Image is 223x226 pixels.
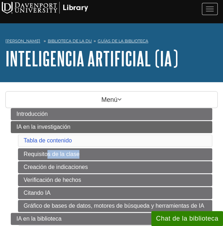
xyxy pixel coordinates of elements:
[18,187,212,199] a: Citando IA
[18,174,212,186] a: Verificación de hechos
[101,96,117,103] font: Menú
[17,111,48,117] font: Introducción
[156,215,218,222] font: Chat de la biblioteca
[18,161,212,173] a: Creación de indicaciones
[18,148,212,160] a: Requisitos de la clase
[5,38,40,43] font: [PERSON_NAME]
[11,108,212,120] a: Introducción
[24,190,51,196] font: Citando IA
[11,213,212,225] a: IA en la biblioteca
[151,211,223,226] button: Chat de la biblioteca
[5,38,40,44] a: [PERSON_NAME]
[17,124,70,130] font: IA en la investigación
[24,164,88,170] font: Creación de indicaciones
[2,2,88,14] img: Logotipo de la Universidad de Davenport
[24,203,204,209] font: Gráfico de bases de datos, motores de búsqueda y herramientas de IA
[24,177,81,183] font: Verificación de hechos
[24,137,72,143] a: Tabla de contenido
[11,121,212,133] a: IA en la investigación
[48,38,92,43] a: Biblioteca de la DU
[17,216,61,222] font: IA en la biblioteca
[5,47,178,70] a: Inteligencia Artificial (IA)
[98,38,148,43] a: Guías de la biblioteca
[18,200,212,212] a: Gráfico de bases de datos, motores de búsqueda y herramientas de IA
[24,151,80,157] font: Requisitos de la clase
